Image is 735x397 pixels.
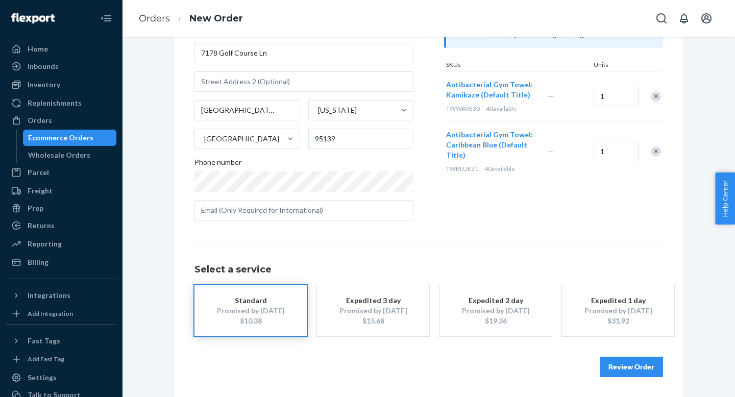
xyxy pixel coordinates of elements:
button: Antibacterial Gym Towel: Caribbean Blue (Default Title) [446,130,535,160]
a: New Order [189,13,243,24]
a: Add Fast Tag [6,353,116,365]
button: Antibacterial Gym Towel: Kamikaze (Default Title) [446,80,535,100]
button: StandardPromised by [DATE]$10.38 [194,285,307,336]
div: Inventory [28,80,60,90]
div: Add Integration [28,309,73,318]
div: Expedited 1 day [577,295,659,306]
span: 40 available [484,165,515,172]
div: Remove Item [651,91,661,102]
div: $10.38 [210,316,291,326]
h1: Select a service [194,265,663,275]
input: Street Address 2 (Optional) [194,71,413,92]
a: Settings [6,369,116,386]
input: Email (Only Required for International) [194,200,413,220]
div: Returns [28,220,55,231]
a: Inbounds [6,58,116,75]
span: Antibacterial Gym Towel: Caribbean Blue (Default Title) [446,130,533,159]
div: Units [592,60,638,71]
div: Prep [28,203,43,213]
a: Replenishments [6,95,116,111]
div: Integrations [28,290,70,301]
div: Wholesale Orders [28,150,90,160]
button: Integrations [6,287,116,304]
div: Remove Item [651,146,661,157]
div: [GEOGRAPHIC_DATA] [204,134,279,144]
button: Fast Tags [6,333,116,349]
input: ZIP Code [308,129,414,149]
a: Returns [6,217,116,234]
button: Expedited 3 dayPromised by [DATE]$15.68 [317,285,429,336]
div: Promised by [DATE] [455,306,536,316]
input: [GEOGRAPHIC_DATA] [203,134,204,144]
a: Billing [6,254,116,270]
div: Expedited 3 day [332,295,414,306]
div: Orders [28,115,52,126]
button: Expedited 1 dayPromised by [DATE]$31.92 [562,285,674,336]
div: Settings [28,373,57,383]
div: SKUs [444,60,592,71]
div: Expedited 2 day [455,295,536,306]
span: TWBLUE31 [446,165,478,172]
div: $15.68 [332,316,414,326]
span: Phone number [194,157,241,171]
button: Open Search Box [651,8,672,29]
a: Orders [6,112,116,129]
span: 40 available [486,105,517,112]
input: City [194,100,300,120]
input: Quantity [594,86,639,106]
button: Help Center [715,172,735,225]
button: Open account menu [696,8,717,29]
a: Reporting [6,236,116,252]
input: Quantity [594,141,639,161]
div: Promised by [DATE] [577,306,659,316]
span: Antibacterial Gym Towel: Kamikaze (Default Title) [446,80,533,99]
a: Freight [6,183,116,199]
div: Inbounds [28,61,59,71]
div: Billing [28,257,48,267]
input: [US_STATE] [317,105,318,115]
div: Add Fast Tag [28,355,64,363]
div: [US_STATE] [318,105,357,115]
button: Review Order [600,357,663,377]
div: Reporting [28,239,62,249]
div: Freight [28,186,53,196]
div: Fast Tags [28,336,60,346]
div: Promised by [DATE] [332,306,414,316]
button: Open notifications [674,8,694,29]
img: Flexport logo [11,13,55,23]
a: Inventory [6,77,116,93]
a: Home [6,41,116,57]
input: Street Address [194,43,413,63]
div: $19.36 [455,316,536,326]
a: Parcel [6,164,116,181]
div: Standard [210,295,291,306]
ol: breadcrumbs [131,4,251,34]
a: Wholesale Orders [23,147,117,163]
a: Add Integration [6,308,116,320]
a: Orders [139,13,170,24]
span: — [548,147,554,156]
button: Expedited 2 dayPromised by [DATE]$19.36 [439,285,552,336]
div: Replenishments [28,98,82,108]
div: Home [28,44,48,54]
div: $31.92 [577,316,659,326]
span: — [548,92,554,101]
button: Close Navigation [96,8,116,29]
div: Ecommerce Orders [28,133,93,143]
div: Parcel [28,167,49,178]
a: Prep [6,200,116,216]
span: TWWAVE30 [446,105,480,112]
div: Promised by [DATE] [210,306,291,316]
a: Ecommerce Orders [23,130,117,146]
